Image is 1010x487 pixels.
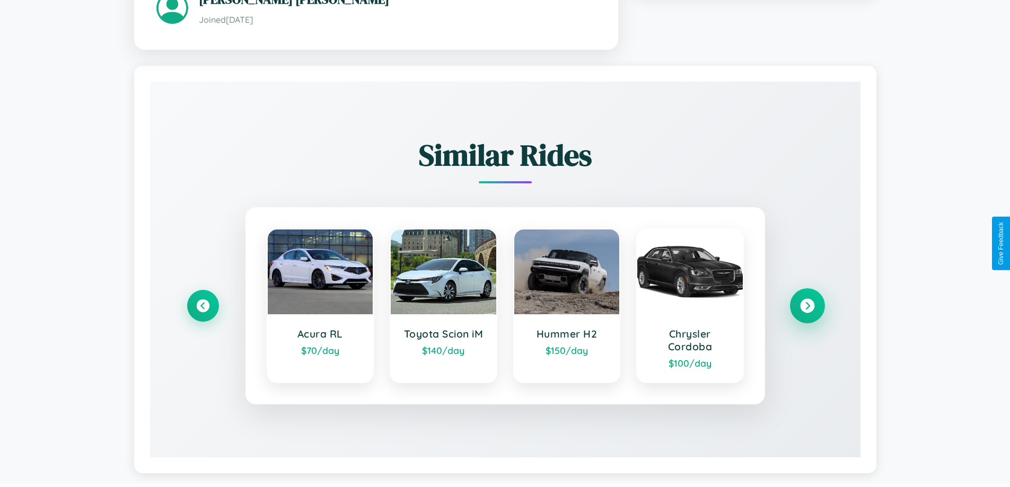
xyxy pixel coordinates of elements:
a: Hummer H2$150/day [513,228,621,383]
div: $ 70 /day [278,344,363,356]
a: Chrysler Cordoba$100/day [636,228,744,383]
h3: Toyota Scion iM [401,327,486,340]
a: Toyota Scion iM$140/day [390,228,497,383]
a: Acura RL$70/day [267,228,374,383]
h2: Similar Rides [187,135,823,175]
div: $ 140 /day [401,344,486,356]
h3: Hummer H2 [525,327,609,340]
div: Give Feedback [997,222,1005,265]
p: Joined [DATE] [199,12,596,28]
div: $ 100 /day [648,357,732,369]
div: $ 150 /day [525,344,609,356]
h3: Chrysler Cordoba [648,327,732,353]
h3: Acura RL [278,327,363,340]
